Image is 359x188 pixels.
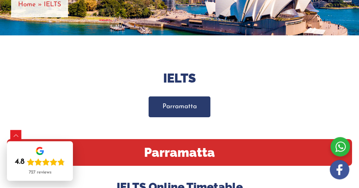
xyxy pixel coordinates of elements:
[7,139,352,166] h2: Parramatta
[15,157,65,167] div: Rating: 4.8 out of 5
[18,2,36,8] a: Home
[149,97,211,117] a: Parramatta
[7,70,352,87] h2: Ielts
[330,160,349,180] img: white-facebook.png
[29,170,51,176] div: 727 reviews
[15,157,25,167] div: 4.8
[44,2,61,8] span: IELTS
